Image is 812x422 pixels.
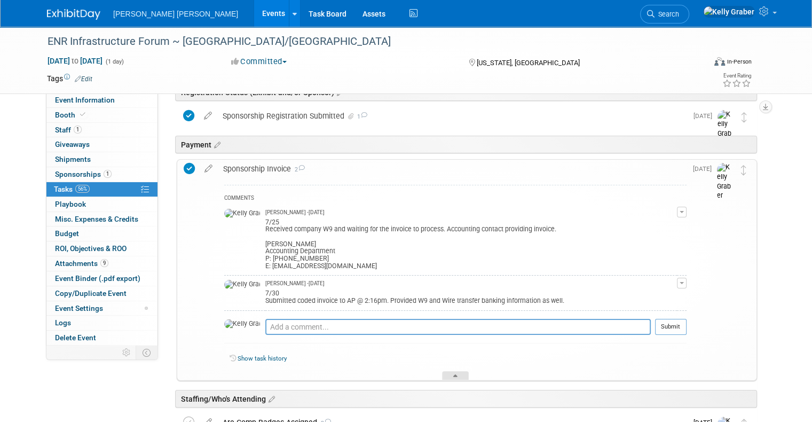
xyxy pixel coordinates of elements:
[75,75,92,83] a: Edit
[80,112,85,118] i: Booth reservation complete
[334,87,343,97] a: Edit sections
[741,165,746,175] i: Move task
[718,110,734,148] img: Kelly Graber
[55,96,115,104] span: Event Information
[742,112,747,122] i: Move task
[640,5,689,24] a: Search
[55,126,82,134] span: Staff
[74,126,82,134] span: 1
[227,56,291,67] button: Committed
[55,259,108,268] span: Attachments
[46,331,157,345] a: Delete Event
[46,212,157,226] a: Misc. Expenses & Credits
[55,140,90,149] span: Giveaways
[224,280,260,290] img: Kelly Graber
[46,286,157,301] a: Copy/Duplicate Event
[224,209,260,218] img: Kelly Graber
[55,318,71,327] span: Logs
[55,289,127,298] span: Copy/Duplicate Event
[117,346,136,360] td: Personalize Event Tab Strip
[55,200,86,208] span: Playbook
[44,32,692,51] div: ENR Infrastructure Forum ~ [GEOGRAPHIC_DATA]/[GEOGRAPHIC_DATA]
[55,333,96,342] span: Delete Event
[477,59,580,67] span: [US_STATE], [GEOGRAPHIC_DATA]
[136,346,158,360] td: Toggle Event Tabs
[238,355,287,362] a: Show task history
[46,226,157,241] a: Budget
[46,93,157,107] a: Event Information
[46,197,157,212] a: Playbook
[70,57,80,65] span: to
[265,216,677,270] div: 7/25 Received company W9 and waiting for the invoice to process. Accounting contact providing inv...
[648,56,752,72] div: Event Format
[46,316,157,330] a: Logs
[224,193,687,205] div: COMMENTS
[265,209,325,216] span: [PERSON_NAME] - [DATE]
[717,163,733,201] img: Kelly Graber
[104,170,112,178] span: 1
[55,170,112,178] span: Sponsorships
[655,319,687,335] button: Submit
[703,6,755,18] img: Kelly Graber
[265,287,677,304] div: 7/30 Submitted coded invoice to AP @ 2:16pm. Provided W9 and Wire transfer banking information as...
[46,137,157,152] a: Giveaways
[55,215,138,223] span: Misc. Expenses & Credits
[46,123,157,137] a: Staff1
[218,160,687,178] div: Sponsorship Invoice
[714,57,725,66] img: Format-Inperson.png
[175,136,757,153] div: Payment
[46,301,157,316] a: Event Settings
[46,108,157,122] a: Booth
[265,280,325,287] span: [PERSON_NAME] - [DATE]
[145,307,148,310] span: Modified Layout
[55,304,103,312] span: Event Settings
[291,166,305,173] span: 2
[224,319,260,329] img: Kelly Graber
[211,139,220,150] a: Edit sections
[55,244,127,253] span: ROI, Objectives & ROO
[55,111,88,119] span: Booth
[693,165,717,173] span: [DATE]
[727,58,752,66] div: In-Person
[46,182,157,197] a: Tasks56%
[46,152,157,167] a: Shipments
[54,185,90,193] span: Tasks
[75,185,90,193] span: 56%
[655,10,679,18] span: Search
[55,155,91,163] span: Shipments
[693,112,718,120] span: [DATE]
[113,10,238,18] span: [PERSON_NAME] [PERSON_NAME]
[46,241,157,256] a: ROI, Objectives & ROO
[722,73,751,79] div: Event Rating
[55,229,79,238] span: Budget
[47,9,100,20] img: ExhibitDay
[175,390,757,408] div: Staffing/Who's Attending
[55,274,140,283] span: Event Binder (.pdf export)
[47,73,92,84] td: Tags
[199,111,217,121] a: edit
[266,393,275,404] a: Edit sections
[46,271,157,286] a: Event Binder (.pdf export)
[356,113,367,120] span: 1
[47,56,103,66] span: [DATE] [DATE]
[46,167,157,182] a: Sponsorships1
[217,107,687,125] div: Sponsorship Registration Submitted
[105,58,124,65] span: (1 day)
[199,164,218,174] a: edit
[100,259,108,267] span: 9
[46,256,157,271] a: Attachments9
